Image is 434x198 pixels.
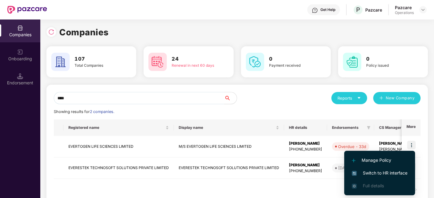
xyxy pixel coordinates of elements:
th: HR details [284,119,327,136]
td: EVERESTEK TECHNOSOFT SOLUTIONS PRIVATE LIMITED [64,157,174,179]
img: svg+xml;base64,PHN2ZyBpZD0iRHJvcGRvd24tMzJ4MzIiIHhtbG5zPSJodHRwOi8vd3d3LnczLm9yZy8yMDAwL3N2ZyIgd2... [421,7,425,12]
td: EVERESTEK TECHNOSOFT SOLUTIONS PRIVATE LIMITED [174,157,284,179]
div: [PHONE_NUMBER] [289,147,322,152]
span: Switch to HR interface [352,170,407,176]
span: P [356,6,360,13]
div: Get Help [320,7,335,12]
span: right [414,188,418,192]
h3: 0 [366,55,411,63]
div: Reports [337,95,361,101]
div: [DATE] [338,165,351,171]
h3: 107 [75,55,119,63]
span: Manage Policy [352,157,407,164]
img: svg+xml;base64,PHN2ZyB4bWxucz0iaHR0cDovL3d3dy53My5vcmcvMjAwMC9zdmciIHdpZHRoPSIxNi4zNjMiIGhlaWdodD... [352,184,357,189]
img: svg+xml;base64,PHN2ZyB4bWxucz0iaHR0cDovL3d3dy53My5vcmcvMjAwMC9zdmciIHdpZHRoPSI2MCIgaGVpZ2h0PSI2MC... [51,53,70,71]
img: New Pazcare Logo [7,6,47,14]
img: svg+xml;base64,PHN2ZyB4bWxucz0iaHR0cDovL3d3dy53My5vcmcvMjAwMC9zdmciIHdpZHRoPSI2MCIgaGVpZ2h0PSI2MC... [343,53,361,71]
img: icon [407,141,416,149]
span: filter [367,126,370,129]
span: caret-down [357,96,361,100]
div: [PHONE_NUMBER] [289,168,322,174]
span: 2 companies. [90,109,114,114]
h1: Companies [59,26,109,39]
div: [PERSON_NAME] [289,141,322,147]
div: Operations [395,10,414,15]
span: Registered name [68,125,164,130]
td: M/S EVERTOGEN LIFE SCIENCES LIMITED [174,136,284,157]
li: Next Page [411,185,421,195]
div: Policy issued [366,63,411,69]
button: plusNew Company [373,92,421,104]
div: Total Companies [75,63,119,69]
h3: 24 [172,55,216,63]
img: svg+xml;base64,PHN2ZyBpZD0iUmVsb2FkLTMyeDMyIiB4bWxucz0iaHR0cDovL3d3dy53My5vcmcvMjAwMC9zdmciIHdpZH... [48,29,54,35]
span: New Company [386,95,415,101]
th: Registered name [64,119,174,136]
img: svg+xml;base64,PHN2ZyB4bWxucz0iaHR0cDovL3d3dy53My5vcmcvMjAwMC9zdmciIHdpZHRoPSIxNiIgaGVpZ2h0PSIxNi... [352,171,357,176]
img: svg+xml;base64,PHN2ZyB4bWxucz0iaHR0cDovL3d3dy53My5vcmcvMjAwMC9zdmciIHdpZHRoPSI2MCIgaGVpZ2h0PSI2MC... [148,53,167,71]
span: Endorsements [332,125,364,130]
th: More [402,119,421,136]
td: EVERTOGEN LIFE SCIENCES LIMITED [64,136,174,157]
span: Showing results for [54,109,114,114]
img: svg+xml;base64,PHN2ZyBpZD0iSGVscC0zMngzMiIgeG1sbnM9Imh0dHA6Ly93d3cudzMub3JnLzIwMDAvc3ZnIiB3aWR0aD... [312,7,318,13]
img: svg+xml;base64,PHN2ZyB4bWxucz0iaHR0cDovL3d3dy53My5vcmcvMjAwMC9zdmciIHdpZHRoPSIxMi4yMDEiIGhlaWdodD... [352,159,356,162]
span: Display name [179,125,275,130]
button: right [411,185,421,195]
div: Payment received [269,63,314,69]
div: [PERSON_NAME] [289,162,322,168]
img: svg+xml;base64,PHN2ZyB3aWR0aD0iMjAiIGhlaWdodD0iMjAiIHZpZXdCb3g9IjAgMCAyMCAyMCIgZmlsbD0ibm9uZSIgeG... [17,49,23,55]
img: svg+xml;base64,PHN2ZyBpZD0iQ29tcGFuaWVzIiB4bWxucz0iaHR0cDovL3d3dy53My5vcmcvMjAwMC9zdmciIHdpZHRoPS... [17,25,23,31]
span: search [224,96,237,101]
img: svg+xml;base64,PHN2ZyB3aWR0aD0iMTQuNSIgaGVpZ2h0PSIxNC41IiB2aWV3Qm94PSIwIDAgMTYgMTYiIGZpbGw9Im5vbm... [17,73,23,79]
th: Display name [174,119,284,136]
div: Pazcare [395,5,414,10]
button: search [224,92,237,104]
div: Renewal in next 60 days [172,63,216,69]
h3: 0 [269,55,314,63]
span: plus [379,96,383,101]
span: filter [366,124,372,131]
span: Full details [363,183,384,188]
img: svg+xml;base64,PHN2ZyB4bWxucz0iaHR0cDovL3d3dy53My5vcmcvMjAwMC9zdmciIHdpZHRoPSI2MCIgaGVpZ2h0PSI2MC... [246,53,264,71]
div: Overdue - 33d [338,143,366,150]
div: Pazcare [365,7,382,13]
